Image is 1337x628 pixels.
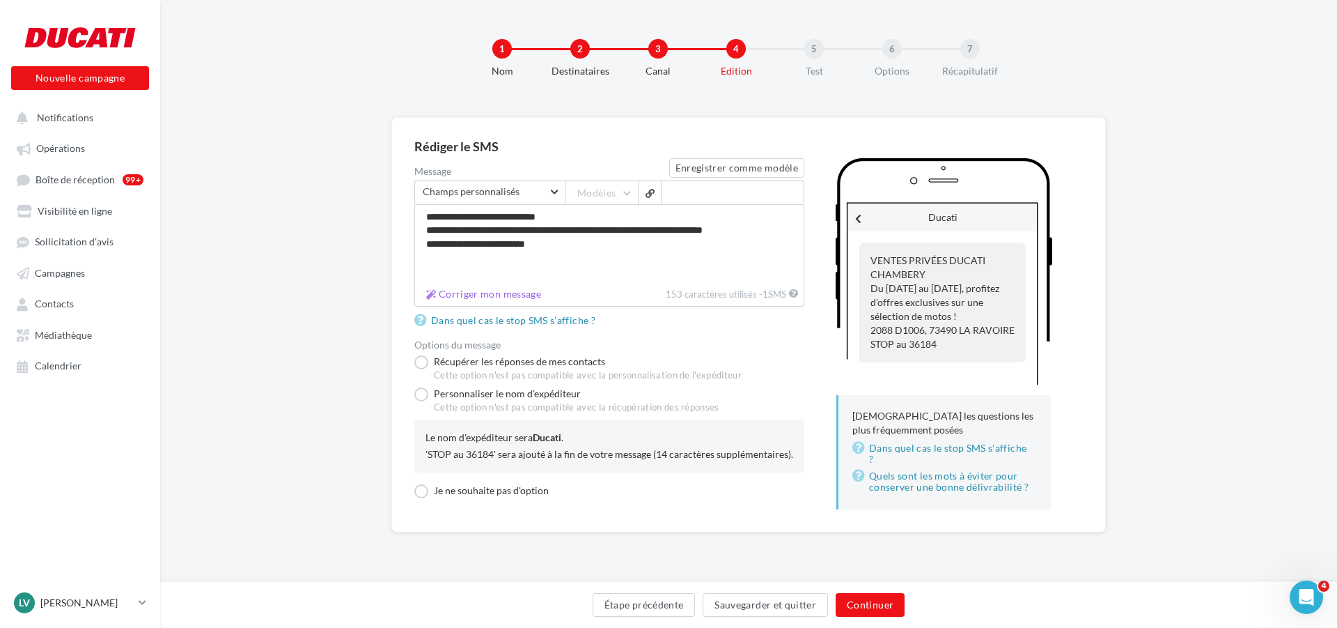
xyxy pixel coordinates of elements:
[8,167,152,192] a: Boîte de réception99+
[613,64,703,78] div: Canal
[414,484,549,498] label: Je ne souhaite pas d'option
[8,229,152,254] a: Sollicitation d'avis
[8,260,152,285] a: Campagnes
[35,298,74,310] span: Contacts
[423,187,548,197] span: Champs personnalisés
[8,353,152,378] a: Calendrier
[703,593,828,617] button: Sauvegarder et quitter
[852,468,1037,496] a: Quels sont les mots à éviter pour conserver une bonne délivrabilité ?
[35,360,81,372] span: Calendrier
[492,39,512,59] div: 1
[769,64,859,78] div: Test
[425,431,793,445] div: Le nom d'expéditeur sera .
[414,340,804,350] div: Options du message
[425,447,793,461] div: 'STOP au 36184' sera ajouté à la fin de votre message (14 caractères supplémentaires).
[1290,581,1323,614] iframe: Intercom live chat
[960,39,980,59] div: 7
[8,198,152,223] a: Visibilité en ligne
[35,236,114,248] span: Sollicitation d'avis
[19,596,30,610] span: Lv
[648,39,668,59] div: 3
[666,289,757,300] span: 153 caractères utilisés
[8,291,152,316] a: Contacts
[8,322,152,347] a: Médiathèque
[836,593,905,617] button: Continuer
[669,158,804,178] button: Enregistrer comme modèle
[691,64,781,78] div: Edition
[11,66,149,90] button: Nouvelle campagne
[535,64,625,78] div: Destinataires
[870,254,1015,336] span: VENTES PRIVÉES DUCATI CHAMBERY Du [DATE] au [DATE], profitez d'offres exclusives sur une sélectio...
[414,388,719,420] label: Personnaliser le nom d'expéditeur
[804,39,824,59] div: 5
[434,401,719,414] div: Cette option n'est pas compatible avec la récupération des réponses
[759,289,786,300] span: -
[414,167,669,176] label: Message
[852,440,1037,468] a: Dans quel cas le stop SMS s'affiche ?
[533,431,561,443] span: Ducati
[458,64,547,78] div: Nom
[414,355,742,382] label: Récupérer les réponses de mes contacts
[870,338,937,350] span: STOP au 36184
[726,39,746,59] div: 4
[882,39,902,59] div: 6
[852,409,1037,437] p: [DEMOGRAPHIC_DATA] les questions les plus fréquemment posées
[570,39,590,59] div: 2
[414,312,601,329] a: Dans quel cas le stop SMS s’affiche ?
[414,181,565,204] span: Select box activate
[123,174,143,185] div: 99+
[414,140,1083,153] div: Rédiger le SMS
[11,590,149,616] a: Lv [PERSON_NAME]
[763,289,768,300] span: 1
[38,205,112,217] span: Visibilité en ligne
[36,174,115,185] span: Boîte de réception
[925,64,1015,78] div: Récapitulatif
[35,267,85,279] span: Campagnes
[593,593,696,617] button: Étape précédente
[421,286,547,302] button: 153 caractères utilisés -1SMS
[37,112,93,123] span: Notifications
[8,135,152,160] a: Opérations
[8,105,146,130] button: Notifications
[35,329,92,341] span: Médiathèque
[763,289,786,300] span: SMS
[36,143,85,155] span: Opérations
[434,369,742,382] div: Cette option n'est pas compatible avec la personnalisation de l'expéditeur
[1318,581,1329,592] span: 4
[40,596,133,610] p: [PERSON_NAME]
[848,204,1037,231] div: Ducati
[847,64,937,78] div: Options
